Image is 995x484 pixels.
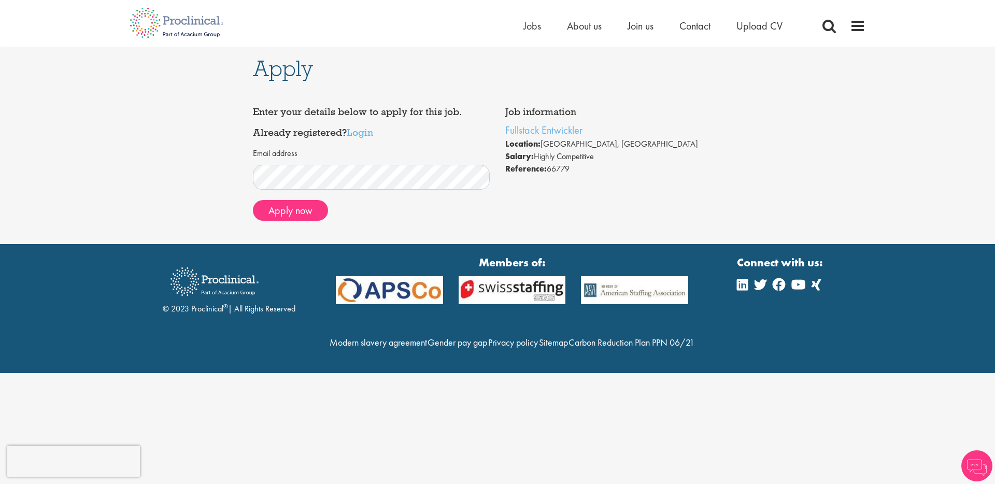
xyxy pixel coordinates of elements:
a: Fullstack Entwickler [505,123,582,137]
li: 66779 [505,163,743,175]
a: About us [567,19,602,33]
h4: Enter your details below to apply for this job. Already registered? [253,107,490,137]
a: Carbon Reduction Plan PPN 06/21 [568,336,694,348]
img: APSCo [573,276,696,305]
img: APSCo [451,276,574,305]
img: APSCo [328,276,451,305]
a: Privacy policy [488,336,538,348]
h4: Job information [505,107,743,117]
span: Apply [253,54,313,82]
a: Login [347,126,373,138]
div: © 2023 Proclinical | All Rights Reserved [163,260,295,315]
img: Proclinical Recruitment [163,260,266,303]
img: Chatbot [961,450,992,481]
a: Jobs [523,19,541,33]
li: [GEOGRAPHIC_DATA], [GEOGRAPHIC_DATA] [505,138,743,150]
button: Apply now [253,200,328,221]
li: Highly Competitive [505,150,743,163]
a: Modern slavery agreement [330,336,427,348]
a: Contact [679,19,710,33]
strong: Salary: [505,151,534,162]
iframe: reCAPTCHA [7,446,140,477]
strong: Reference: [505,163,547,174]
a: Gender pay gap [428,336,487,348]
strong: Connect with us: [737,254,825,271]
strong: Location: [505,138,541,149]
sup: ® [223,302,228,310]
a: Join us [628,19,653,33]
label: Email address [253,148,297,160]
a: Upload CV [736,19,783,33]
strong: Members of: [336,254,688,271]
a: Sitemap [539,336,568,348]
